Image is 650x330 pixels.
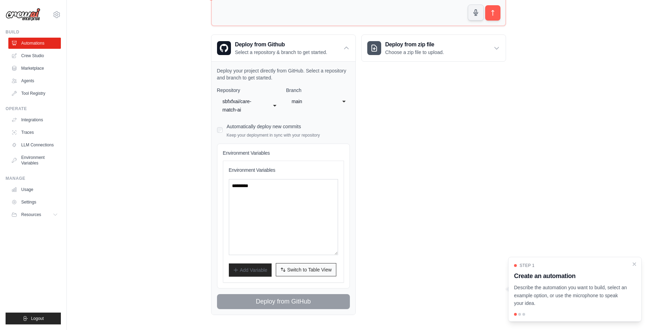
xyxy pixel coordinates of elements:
span: Resources [21,212,41,217]
h4: Environment Variables [223,149,344,156]
p: Choose a zip file to upload. [385,49,444,56]
button: Switch to Table View [276,263,336,276]
div: Manage [6,176,61,181]
div: sbfxfxai/care-match-ai [223,97,261,114]
a: Usage [8,184,61,195]
h3: Environment Variables [229,167,338,174]
span: Switch to Table View [287,266,332,273]
a: Automations [8,38,61,49]
a: Traces [8,127,61,138]
a: Tool Registry [8,88,61,99]
span: Logout [31,316,44,321]
label: Repository [217,87,281,94]
button: Resources [8,209,61,220]
div: Operate [6,106,61,112]
p: Describe the automation you want to build, select an example option, or use the microphone to spe... [514,284,627,307]
p: Deploy your project directly from GitHub. Select a repository and branch to get started. [217,67,350,81]
button: Deploy from GitHub [217,294,350,309]
a: Integrations [8,114,61,125]
label: Automatically deploy new commits [227,124,301,129]
a: Crew Studio [8,50,61,61]
a: Settings [8,197,61,208]
img: Logo [6,8,40,21]
a: Environment Variables [8,152,61,169]
iframe: Chat Widget [615,297,650,330]
div: Build [6,29,61,35]
button: Logout [6,313,61,324]
a: Marketplace [8,63,61,74]
div: main [292,97,330,106]
p: Keep your deployment in sync with your repository [227,132,320,138]
button: Add Variable [229,263,272,277]
p: Select a repository & branch to get started. [235,49,327,56]
a: LLM Connections [8,139,61,151]
h3: Deploy from zip file [385,40,444,49]
h3: Create an automation [514,271,627,281]
label: Branch [286,87,350,94]
button: Close walkthrough [632,261,637,267]
h3: Deploy from Github [235,40,327,49]
span: Step 1 [520,263,535,268]
a: Agents [8,75,61,86]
